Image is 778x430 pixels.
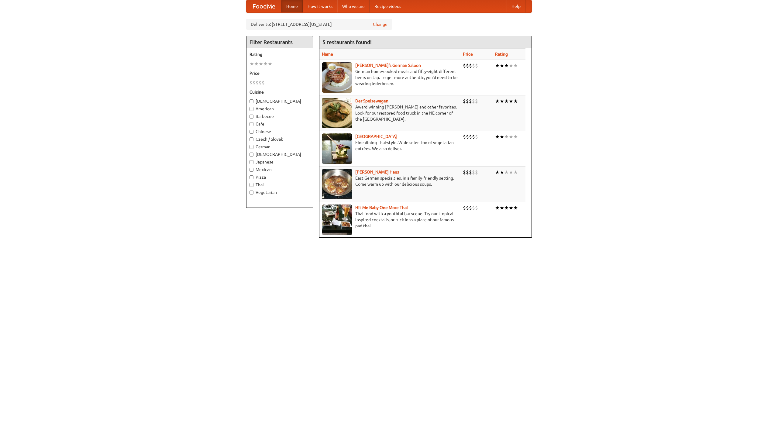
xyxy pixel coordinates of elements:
a: Change [373,21,387,27]
li: ★ [513,133,518,140]
li: $ [253,79,256,86]
input: Japanese [250,160,253,164]
a: Help [507,0,525,12]
li: ★ [504,98,509,105]
h5: Rating [250,51,310,57]
li: ★ [263,60,268,67]
li: ★ [250,60,254,67]
li: $ [262,79,265,86]
li: $ [472,205,475,211]
li: ★ [500,133,504,140]
li: ★ [259,60,263,67]
a: Name [322,52,333,57]
li: $ [466,205,469,211]
li: ★ [513,169,518,176]
li: ★ [513,205,518,211]
label: Barbecue [250,113,310,119]
a: FoodMe [246,0,281,12]
input: American [250,107,253,111]
a: [GEOGRAPHIC_DATA] [355,134,397,139]
li: ★ [495,205,500,211]
li: $ [466,98,469,105]
li: $ [475,98,478,105]
li: ★ [495,62,500,69]
label: American [250,106,310,112]
li: $ [256,79,259,86]
li: $ [469,133,472,140]
li: $ [472,169,475,176]
li: $ [466,133,469,140]
li: ★ [268,60,272,67]
li: $ [469,169,472,176]
li: $ [472,133,475,140]
a: How it works [303,0,337,12]
a: [PERSON_NAME] Haus [355,170,399,174]
li: $ [259,79,262,86]
li: $ [475,62,478,69]
input: Czech / Slovak [250,137,253,141]
li: ★ [495,133,500,140]
li: $ [463,98,466,105]
li: $ [463,169,466,176]
a: Der Speisewagen [355,98,388,103]
a: Who we are [337,0,370,12]
a: Hit Me Baby One More Thai [355,205,408,210]
img: babythai.jpg [322,205,352,235]
label: [DEMOGRAPHIC_DATA] [250,98,310,104]
li: ★ [509,98,513,105]
input: Chinese [250,130,253,134]
li: $ [469,205,472,211]
input: [DEMOGRAPHIC_DATA] [250,153,253,157]
h5: Cuisine [250,89,310,95]
p: East German specialties, in a family-friendly setting. Come warm up with our delicious soups. [322,175,458,187]
li: ★ [509,62,513,69]
input: [DEMOGRAPHIC_DATA] [250,99,253,103]
div: Deliver to: [STREET_ADDRESS][US_STATE] [246,19,392,30]
li: $ [472,98,475,105]
li: $ [466,169,469,176]
label: [DEMOGRAPHIC_DATA] [250,151,310,157]
li: ★ [495,169,500,176]
img: satay.jpg [322,133,352,164]
label: Chinese [250,129,310,135]
li: $ [250,79,253,86]
li: ★ [500,62,504,69]
li: ★ [513,98,518,105]
a: Price [463,52,473,57]
li: ★ [500,98,504,105]
li: ★ [500,169,504,176]
li: $ [463,205,466,211]
label: Vegetarian [250,189,310,195]
a: Recipe videos [370,0,406,12]
li: ★ [509,169,513,176]
label: Japanese [250,159,310,165]
li: ★ [495,98,500,105]
li: ★ [254,60,259,67]
p: German home-cooked meals and fifty-eight different beers on tap. To get more authentic, you'd nee... [322,68,458,87]
li: $ [475,169,478,176]
img: kohlhaus.jpg [322,169,352,199]
li: ★ [504,133,509,140]
input: Vegetarian [250,191,253,194]
img: esthers.jpg [322,62,352,93]
p: Fine dining Thai-style. Wide selection of vegetarian entrées. We also deliver. [322,139,458,152]
li: ★ [509,133,513,140]
li: $ [472,62,475,69]
h4: Filter Restaurants [246,36,313,48]
input: Cafe [250,122,253,126]
li: $ [469,98,472,105]
li: $ [475,133,478,140]
li: ★ [504,205,509,211]
input: Barbecue [250,115,253,119]
a: [PERSON_NAME]'s German Saloon [355,63,421,68]
label: Cafe [250,121,310,127]
li: $ [466,62,469,69]
label: Pizza [250,174,310,180]
label: German [250,144,310,150]
li: $ [475,205,478,211]
input: Pizza [250,175,253,179]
